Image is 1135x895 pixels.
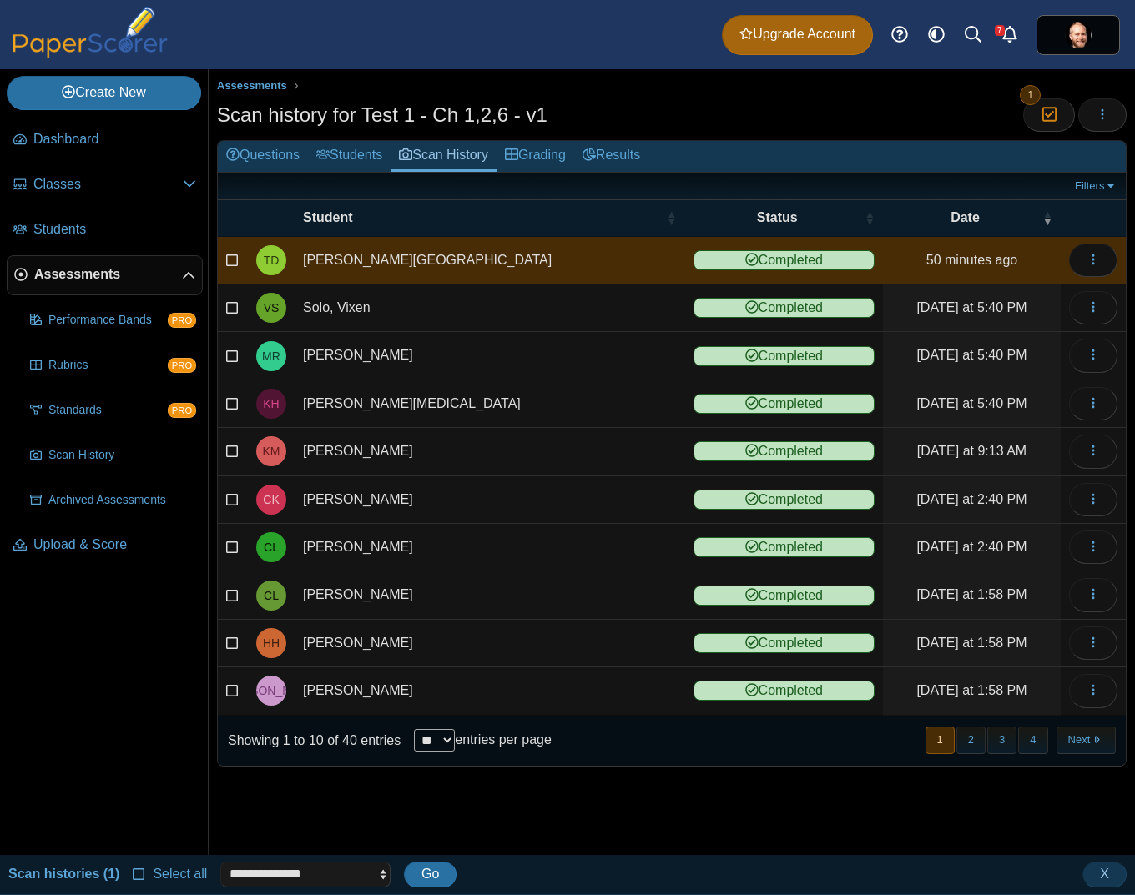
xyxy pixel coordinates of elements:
[1018,727,1047,754] button: 4
[916,348,1027,362] time: Sep 30, 2025 at 5:40 PM
[987,727,1016,754] button: 3
[924,727,1116,754] nav: pagination
[263,445,280,457] span: Kaylie Morris
[916,636,1027,650] time: Sep 28, 2025 at 1:58 PM
[295,524,685,571] td: [PERSON_NAME]
[146,867,207,881] span: Select all
[694,681,875,701] span: Completed
[7,525,203,566] a: Upload & Score
[7,210,203,250] a: Students
[33,220,196,239] span: Students
[1065,22,1092,48] img: ps.tT8F02tAweZgaXZc
[1057,727,1116,754] button: Next
[694,394,875,414] span: Completed
[263,398,279,410] span: Kyra Heyder
[916,587,1027,601] time: Sep 28, 2025 at 1:58 PM
[218,716,401,766] div: Showing 1 to 10 of 40 entries
[1100,867,1109,881] span: X
[264,590,279,601] span: Colton Lukomski
[694,209,861,227] span: Status
[295,476,685,524] td: [PERSON_NAME]
[891,209,1039,227] span: Date
[694,586,875,606] span: Completed
[956,727,986,754] button: 2
[1071,178,1122,194] a: Filters
[916,396,1027,410] time: Sep 30, 2025 at 5:40 PM
[7,255,203,295] a: Assessments
[926,727,955,754] button: 1
[7,76,201,109] a: Create New
[7,7,174,58] img: PaperScorer
[1042,209,1052,226] span: Date : Activate to remove sorting
[1037,15,1120,55] a: ps.tT8F02tAweZgaXZc
[295,620,685,667] td: [PERSON_NAME]
[23,435,203,475] a: Scan History
[7,165,203,205] a: Classes
[404,862,457,887] button: Go
[168,358,196,373] span: PRO
[295,571,685,619] td: [PERSON_NAME]
[48,357,168,374] span: Rubrics
[916,300,1027,314] time: Sep 30, 2025 at 5:40 PM
[1082,862,1127,887] button: Close
[916,683,1027,697] time: Sep 28, 2025 at 1:58 PM
[1020,85,1041,105] span: 1
[1065,22,1092,48] span: Jefferson Bates
[168,403,196,418] span: PRO
[739,25,855,43] span: Upgrade Account
[23,300,203,340] a: Performance Bands PRO
[23,345,203,385] a: Rubrics PRO
[213,76,291,97] a: Assessments
[217,101,547,129] h1: Scan history for Test 1 - Ch 1,2,6 - v1
[295,428,685,475] td: [PERSON_NAME]
[48,492,196,509] span: Archived Assessments
[48,447,196,464] span: Scan History
[926,253,1017,267] time: Sep 30, 2025 at 6:18 PM
[217,79,287,92] span: Assessments
[303,209,663,227] span: Student
[1023,98,1074,132] button: 1
[694,441,875,461] span: Completed
[223,685,319,696] span: Jayla Adams
[295,284,685,332] td: Solo, Vixen
[694,298,875,318] span: Completed
[421,867,439,881] span: Go
[218,141,308,172] a: Questions
[264,254,280,266] span: Troy Dawson
[991,17,1028,53] a: Alerts
[865,209,875,226] span: Status : Activate to sort
[694,250,875,270] span: Completed
[262,350,280,362] span: Maddie Robson
[8,865,119,883] li: Scan histories (1)
[295,380,685,428] td: [PERSON_NAME][MEDICAL_DATA]
[694,346,875,366] span: Completed
[33,130,196,148] span: Dashboard
[7,46,174,60] a: PaperScorer
[295,667,685,715] td: [PERSON_NAME]
[308,141,391,172] a: Students
[391,141,497,172] a: Scan History
[264,541,279,553] span: Carter Ling
[295,237,685,284] td: [PERSON_NAME][GEOGRAPHIC_DATA]
[48,402,168,419] span: Standards
[497,141,574,172] a: Grading
[48,312,168,329] span: Performance Bands
[33,535,196,554] span: Upload & Score
[574,141,648,172] a: Results
[33,175,183,194] span: Classes
[694,490,875,510] span: Completed
[23,480,203,520] a: Archived Assessments
[7,120,203,160] a: Dashboard
[455,732,552,747] label: entries per page
[694,537,875,557] span: Completed
[916,540,1027,554] time: Sep 28, 2025 at 2:40 PM
[168,313,196,328] span: PRO
[694,633,875,653] span: Completed
[667,209,677,226] span: Student : Activate to sort
[264,302,280,314] span: Vixen Solo
[263,637,280,649] span: Hannah Hurley
[263,494,279,505] span: Caitlyn Kiefer
[295,332,685,380] td: [PERSON_NAME]
[722,15,873,55] a: Upgrade Account
[917,444,1027,458] time: Sep 29, 2025 at 9:13 AM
